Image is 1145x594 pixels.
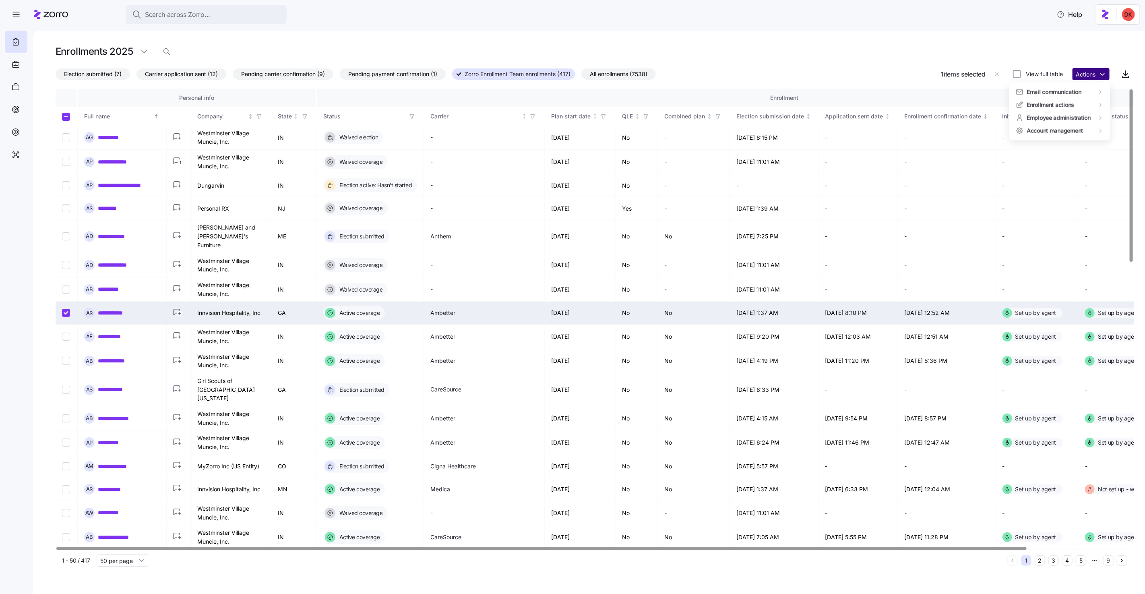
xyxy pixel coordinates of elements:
td: Innvision Hospitality, Inc [191,302,271,325]
span: Employee administration [1027,114,1091,122]
td: No [616,302,658,325]
td: GA [271,302,317,325]
td: No [658,302,730,325]
span: Email communication [1027,88,1082,96]
span: Active coverage [337,309,380,317]
td: [DATE] [545,302,616,325]
span: A R [86,310,93,316]
span: Enrollment actions [1027,101,1075,109]
td: [DATE] 12:52 AM [898,302,996,325]
span: Ambetter [430,309,455,317]
span: Set up by agent [1015,309,1056,317]
input: Select record 8 [62,309,70,317]
td: [DATE] 1:37 AM [730,302,819,325]
span: Set up by agent [1098,309,1139,317]
td: [DATE] 8:10 PM [819,302,898,325]
span: Account management [1027,126,1083,135]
